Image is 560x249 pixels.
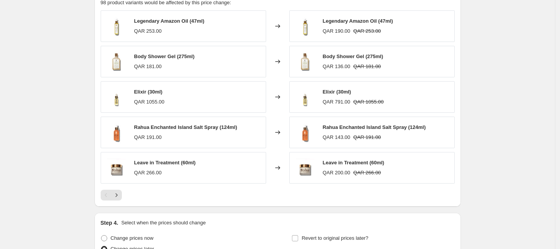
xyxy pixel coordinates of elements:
[302,235,368,241] span: Revert to original prices later?
[353,169,381,177] strike: QAR 266.00
[293,156,317,179] img: LeaveinTreatmentRAHUA1_80x.jpg
[293,50,317,73] img: BodyShowerGelRAHUA1_80x.jpg
[353,98,384,106] strike: QAR 1055.00
[105,15,128,38] img: rahua-legendary-amazon-oil_80x.jpg
[101,190,122,201] nav: Pagination
[323,169,351,177] div: QAR 200.00
[323,98,351,106] div: QAR 791.00
[121,219,206,227] p: Select when the prices should change
[323,18,393,24] span: Legendary Amazon Oil (47ml)
[353,27,381,35] strike: QAR 253.00
[134,63,162,70] div: QAR 181.00
[105,85,128,109] img: rahua-elixir_80x.jpg
[134,134,162,141] div: QAR 191.00
[323,27,351,35] div: QAR 190.00
[134,27,162,35] div: QAR 253.00
[293,15,317,38] img: rahua-legendary-amazon-oil_80x.jpg
[134,89,163,95] span: Elixir (30ml)
[134,160,196,165] span: Leave in Treatment (60ml)
[323,53,383,59] span: Body Shower Gel (275ml)
[134,53,195,59] span: Body Shower Gel (275ml)
[111,235,153,241] span: Change prices now
[323,89,351,95] span: Elixir (30ml)
[111,190,122,201] button: Next
[105,50,128,73] img: BodyShowerGelRAHUA1_80x.jpg
[134,18,204,24] span: Legendary Amazon Oil (47ml)
[323,124,426,130] span: Rahua Enchanted Island Salt Spray (124ml)
[293,85,317,109] img: rahua-elixir_80x.jpg
[105,121,128,144] img: RahuaEnchantedIslandSaltSprayRAHUA1_80x.jpg
[323,63,351,70] div: QAR 136.00
[134,124,237,130] span: Rahua Enchanted Island Salt Spray (124ml)
[134,98,165,106] div: QAR 1055.00
[134,169,162,177] div: QAR 266.00
[293,121,317,144] img: RahuaEnchantedIslandSaltSprayRAHUA1_80x.jpg
[323,160,385,165] span: Leave in Treatment (60ml)
[105,156,128,179] img: LeaveinTreatmentRAHUA1_80x.jpg
[353,134,381,141] strike: QAR 191.00
[353,63,381,70] strike: QAR 181.00
[101,219,118,227] h2: Step 4.
[323,134,351,141] div: QAR 143.00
